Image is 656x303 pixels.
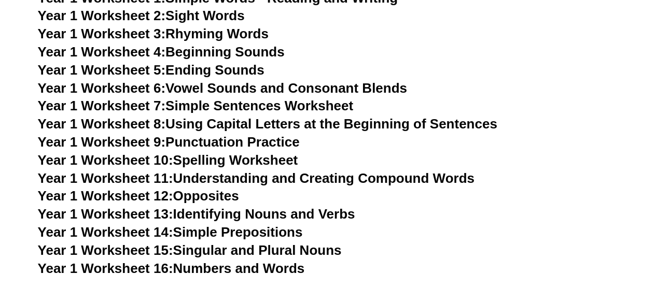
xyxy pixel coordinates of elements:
a: Year 1 Worksheet 14:Simple Prepositions [38,224,303,240]
a: Year 1 Worksheet 13:Identifying Nouns and Verbs [38,206,355,222]
a: Year 1 Worksheet 3:Rhyming Words [38,26,269,41]
span: Year 1 Worksheet 6: [38,80,166,96]
span: Year 1 Worksheet 8: [38,116,166,132]
a: Year 1 Worksheet 9:Punctuation Practice [38,134,300,150]
a: Year 1 Worksheet 11:Understanding and Creating Compound Words [38,170,474,186]
span: Year 1 Worksheet 13: [38,206,173,222]
a: Year 1 Worksheet 15:Singular and Plural Nouns [38,242,342,258]
span: Year 1 Worksheet 14: [38,224,173,240]
a: Year 1 Worksheet 4:Beginning Sounds [38,44,285,60]
span: Year 1 Worksheet 5: [38,62,166,78]
a: Year 1 Worksheet 6:Vowel Sounds and Consonant Blends [38,80,407,96]
span: Year 1 Worksheet 11: [38,170,173,186]
iframe: Chat Widget [483,186,656,303]
a: Year 1 Worksheet 2:Sight Words [38,8,245,23]
a: Year 1 Worksheet 7:Simple Sentences Worksheet [38,98,354,113]
span: Year 1 Worksheet 12: [38,188,173,204]
span: Year 1 Worksheet 10: [38,152,173,168]
a: Year 1 Worksheet 10:Spelling Worksheet [38,152,298,168]
a: Year 1 Worksheet 5:Ending Sounds [38,62,264,78]
span: Year 1 Worksheet 9: [38,134,166,150]
span: Year 1 Worksheet 15: [38,242,173,258]
a: Year 1 Worksheet 8:Using Capital Letters at the Beginning of Sentences [38,116,497,132]
span: Year 1 Worksheet 4: [38,44,166,60]
a: Year 1 Worksheet 16:Numbers and Words [38,261,305,276]
span: Year 1 Worksheet 16: [38,261,173,276]
a: Year 1 Worksheet 12:Opposites [38,188,239,204]
span: Year 1 Worksheet 2: [38,8,166,23]
span: Year 1 Worksheet 7: [38,98,166,113]
span: Year 1 Worksheet 3: [38,26,166,41]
